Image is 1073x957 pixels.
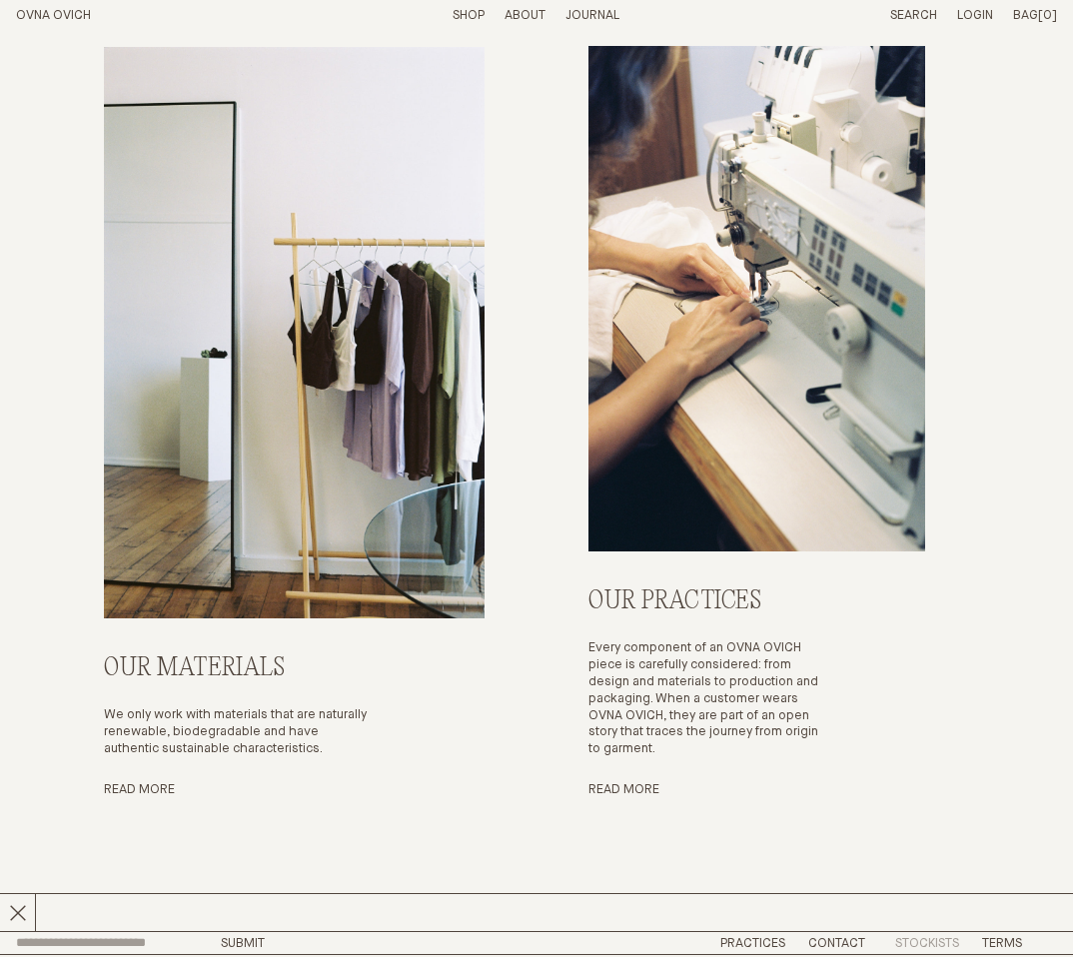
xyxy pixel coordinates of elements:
[982,937,1022,950] a: Terms
[104,47,485,618] a: Read More
[505,8,545,25] summary: About
[1013,9,1038,22] span: Bag
[957,9,993,22] a: Login
[104,783,175,796] a: Read More
[895,937,959,950] a: Stockists
[588,46,925,551] a: Read More
[104,654,371,683] h2: Our Materials
[588,783,659,796] a: Read More
[1038,9,1057,22] span: [0]
[104,707,371,758] p: We only work with materials that are naturally renewable, biodegradable and have authentic sustai...
[890,9,937,22] a: Search
[453,9,485,22] a: Shop
[808,937,865,950] a: Contact
[588,587,824,616] h2: Our practices
[221,937,264,950] button: Submit
[16,9,91,22] a: Home
[565,9,619,22] a: Journal
[588,640,824,758] p: Every component of an OVNA OVICH piece is carefully considered: from design and materials to prod...
[720,937,785,950] a: Practices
